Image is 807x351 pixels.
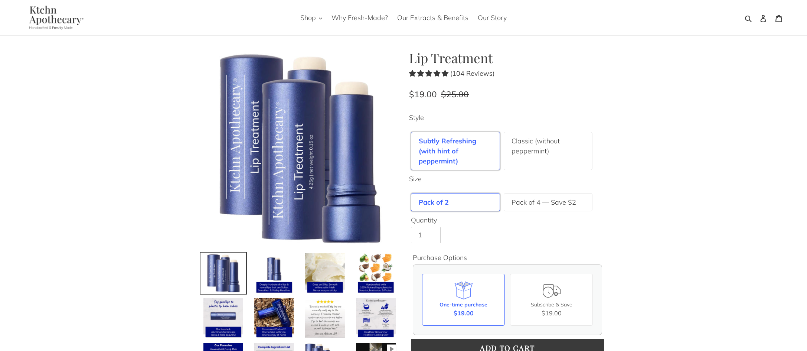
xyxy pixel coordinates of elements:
[397,13,468,22] span: Our Extracts & Benefits
[419,136,492,166] label: Subtly Refreshing (with hint of peppermint)
[254,298,295,339] img: Load image into Gallery viewer, Lip Treatment
[409,113,606,123] label: Style
[413,253,467,263] legend: Purchase Options
[419,197,449,207] label: Pack of 2
[304,253,346,294] img: Load image into Gallery viewer, Lip Treatment
[355,253,396,294] img: Load image into Gallery viewer, Lip Treatment
[331,13,388,22] span: Why Fresh-Made?
[531,301,572,308] span: Subscribe & Save
[452,69,493,78] b: 104 Reviews
[328,12,392,24] a: Why Fresh-Made?
[254,253,295,294] img: Load image into Gallery viewer, Lip Treatment
[409,69,450,78] span: 4.75 stars
[203,298,244,339] img: Load image into Gallery viewer, Lip Treatment
[474,12,510,24] a: Our Story
[300,13,316,22] span: Shop
[450,69,494,78] span: ( )
[512,136,585,156] label: Classic (without peppermint)
[20,6,89,30] img: Ktchn Apothecary
[304,298,346,339] img: Load image into Gallery viewer, Lip Treatment
[203,253,244,294] img: Load image into Gallery viewer, Lip Treatment
[409,50,606,66] h1: Lip Treatment
[454,309,474,318] span: $19.00
[411,215,604,225] label: Quantity
[512,197,576,207] label: Pack of 4 — Save $2
[201,50,398,247] img: Lip Treatment
[297,12,326,24] button: Shop
[478,13,507,22] span: Our Story
[393,12,472,24] a: Our Extracts & Benefits
[440,301,487,309] div: One-time purchase
[409,89,437,100] span: $19.00
[542,309,562,317] span: $19.00
[409,174,606,184] label: Size
[441,89,469,100] s: $25.00
[355,298,396,339] img: Load image into Gallery viewer, Lip Treatment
